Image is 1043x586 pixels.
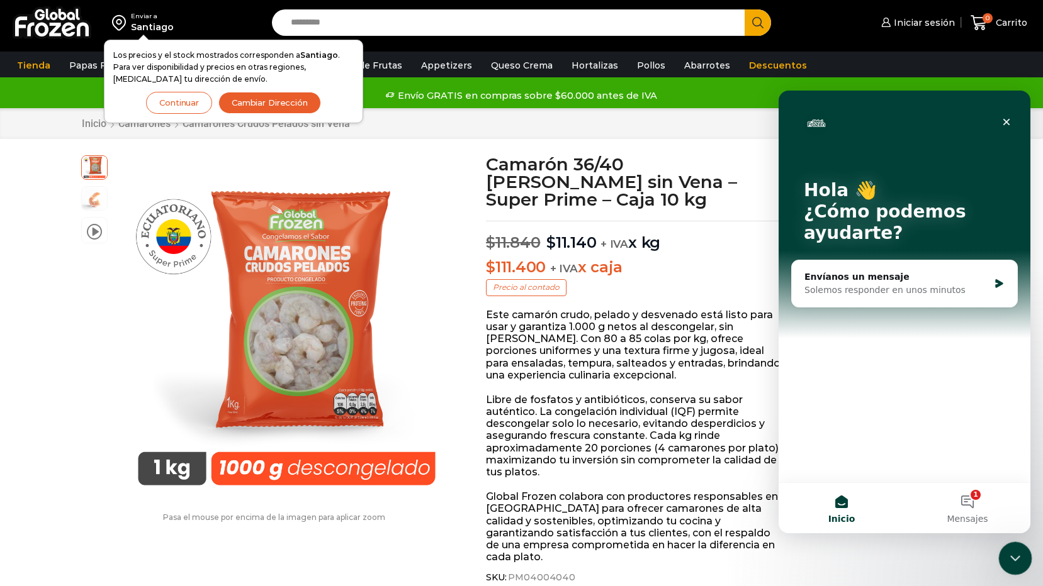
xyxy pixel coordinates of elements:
button: Cambiar Dirección [218,92,321,114]
span: 0 [983,13,993,23]
span: Iniciar sesión [891,16,955,29]
span: PM04004040 [506,572,575,583]
bdi: 11.140 [546,233,596,252]
a: 0 Carrito [967,8,1030,38]
a: Camarones [118,118,171,130]
a: Papas Fritas [63,53,133,77]
iframe: Intercom live chat [999,542,1032,575]
a: Iniciar sesión [878,10,955,35]
p: Global Frozen colabora con productores responsables en [GEOGRAPHIC_DATA] para ofrecer camarones d... [486,490,782,563]
span: SKU: [486,572,782,583]
img: address-field-icon.svg [112,12,131,33]
p: Este camarón crudo, pelado y desvenado está listo para usar y garantiza 1.000 g netos al desconge... [486,309,782,381]
a: Hortalizas [565,53,624,77]
a: Abarrotes [678,53,736,77]
span: $ [546,233,556,252]
span: PM04004040 [82,154,107,179]
span: Carrito [993,16,1027,29]
iframe: Intercom live chat [779,91,1030,533]
a: Pollos [631,53,672,77]
button: Continuar [146,92,212,114]
p: Los precios y el stock mostrados corresponden a . Para ver disponibilidad y precios en otras regi... [113,49,354,86]
span: $ [486,233,495,252]
a: Tienda [11,53,57,77]
strong: Santiago [300,50,338,60]
nav: Breadcrumb [81,118,351,130]
bdi: 111.400 [486,258,546,276]
a: Pulpa de Frutas [324,53,409,77]
a: Camarones Crudos Pelados sin Vena [182,118,351,130]
h1: Camarón 36/40 [PERSON_NAME] sin Vena – Super Prime – Caja 10 kg [486,155,782,208]
p: x kg [486,221,782,252]
span: camaron-sin-cascara [82,187,107,212]
p: Libre de fosfatos y antibióticos, conserva su sabor auténtico. La congelación individual (IQF) pe... [486,394,782,478]
a: Appetizers [415,53,478,77]
span: + IVA [600,238,628,250]
div: Santiago [131,21,174,33]
a: Queso Crema [485,53,559,77]
bdi: 11.840 [486,233,540,252]
span: + IVA [550,262,578,275]
p: x caja [486,258,782,277]
a: Inicio [81,118,107,130]
p: Pasa el mouse por encima de la imagen para aplicar zoom [81,513,468,522]
button: Search button [745,9,771,36]
p: Precio al contado [486,279,567,296]
span: $ [486,258,495,276]
a: Descuentos [743,53,813,77]
div: Enviar a [131,12,174,21]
